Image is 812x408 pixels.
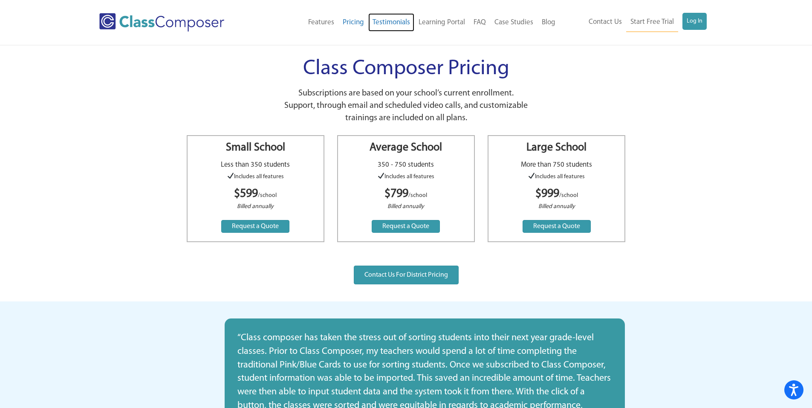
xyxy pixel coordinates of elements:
a: Request a Quote [372,220,440,233]
b: $599 [234,188,258,200]
p: Includes all features [497,173,616,181]
a: Contact Us [584,13,626,32]
a: Pricing [338,13,368,32]
b: $799 [384,188,408,200]
p: /school [347,185,465,203]
a: Case Studies [490,13,537,32]
p: Includes all features [196,173,315,181]
a: Request a Quote [221,220,289,233]
a: Testimonials [368,13,414,32]
a: Request a Quote [523,220,591,233]
span: Class Composer Pricing [303,58,509,80]
i: Billed annually [237,203,274,210]
h3: Small School [196,140,315,156]
a: Log In [682,13,707,30]
a: Blog [537,13,560,32]
a: Start Free Trial [626,13,678,32]
i: Billed annually [387,203,424,210]
nav: Header Menu [259,13,560,32]
span: Request a Quote [232,223,279,230]
p: /school [497,185,616,203]
b: $999 [535,188,559,200]
nav: Header Menu [560,13,707,32]
a: FAQ [469,13,490,32]
h3: Average School [347,140,465,156]
span: Request a Quote [533,223,580,230]
a: Contact Us For District Pricing [354,266,459,284]
p: Subscriptions are based on your school’s current enrollment. Support, through email and scheduled... [272,87,541,124]
img: ✔ [529,173,535,179]
img: Class Composer [99,13,224,32]
a: Features [304,13,338,32]
p: More than 750 students [497,160,616,170]
h3: Large School [497,140,616,156]
span: Request a Quote [382,223,429,230]
i: Billed annually [538,203,575,210]
p: /school [196,185,315,203]
span: Contact Us For District Pricing [364,272,448,278]
a: Learning Portal [414,13,469,32]
p: 350 - 750 students [347,160,465,170]
img: ✔ [228,173,234,179]
p: Less than 350 students [196,160,315,170]
p: Includes all features [347,173,465,181]
img: ✔ [378,173,384,179]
